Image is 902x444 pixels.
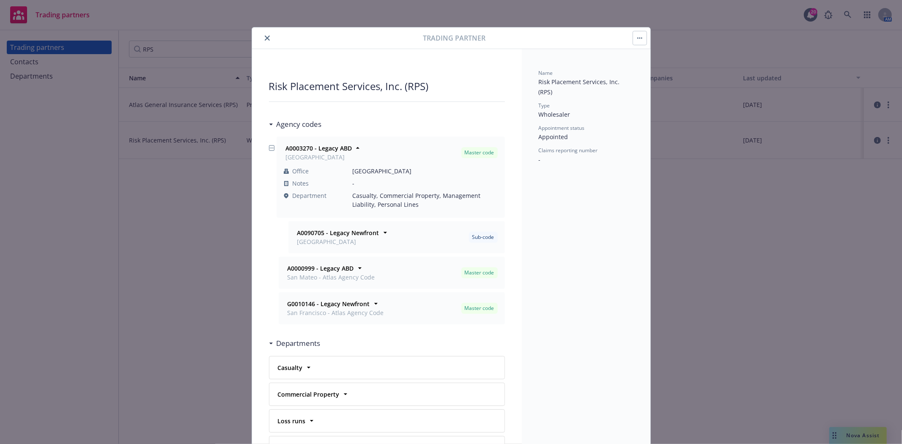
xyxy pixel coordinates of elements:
[278,417,306,425] strong: Loss runs
[539,69,553,77] span: Name
[285,153,352,162] span: [GEOGRAPHIC_DATA]
[352,191,497,209] span: Casualty, Commercial Property, Management Liability, Personal Lines
[539,156,541,164] span: -
[465,269,494,277] span: Master code
[423,33,486,43] span: Trading partner
[539,78,622,96] span: Risk Placement Services, Inc. (RPS)
[472,233,494,241] span: Sub-code
[465,149,494,156] span: Master code
[288,300,370,308] strong: G0010146 - Legacy Newfront
[297,237,379,246] span: [GEOGRAPHIC_DATA]
[285,144,352,152] strong: A0003270 - Legacy ABD
[352,167,497,175] span: [GEOGRAPHIC_DATA]
[292,167,309,175] span: Office
[539,110,570,118] span: Wholesaler
[465,304,494,312] span: Master code
[292,179,309,188] span: Notes
[269,338,321,349] div: Departments
[278,364,303,372] strong: Casualty
[278,390,340,398] strong: Commercial Property
[539,102,550,109] span: Type
[539,147,598,154] span: Claims reporting number
[288,264,354,272] strong: A0000999 - Legacy ABD
[352,179,497,188] span: -
[288,308,384,317] span: San Francisco - Atlas Agency Code
[288,273,375,282] span: San Mateo - Atlas Agency Code
[262,33,272,43] button: close
[292,191,326,200] span: Department
[297,229,379,237] strong: A0090705 - Legacy Newfront
[539,133,568,141] span: Appointed
[269,119,322,130] div: Agency codes
[277,119,322,130] h3: Agency codes
[269,79,505,93] div: Risk Placement Services, Inc. (RPS)
[277,338,321,349] h3: Departments
[539,124,585,132] span: Appointment status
